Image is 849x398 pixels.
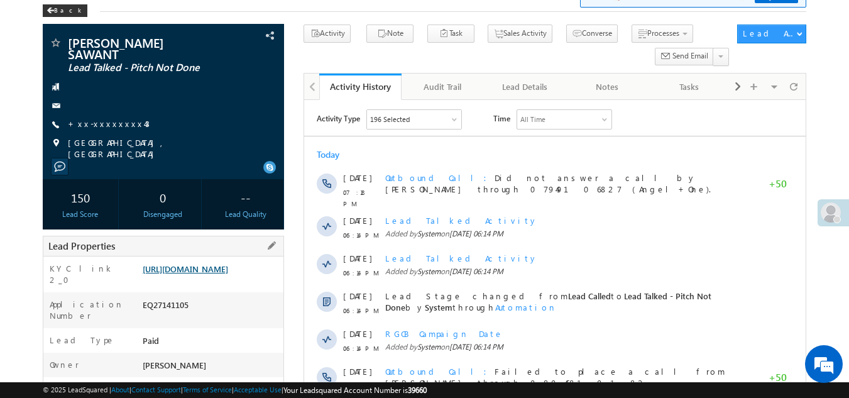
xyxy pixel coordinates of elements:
span: Send Email [672,50,708,62]
button: Note [366,25,414,43]
span: +50 [464,78,483,93]
span: Lead Stage changed from to by through [81,304,354,326]
span: [DATE] [39,304,67,315]
div: Activity History [329,80,392,92]
div: Disengaged [128,209,198,220]
div: Notes [576,79,637,94]
span: © 2025 LeadSquared | | | | | [43,384,427,396]
span: [DATE] 06:14 PM [145,167,199,176]
span: Lead Called [264,191,307,201]
button: Processes [632,25,693,43]
span: [PERSON_NAME] [143,360,206,370]
span: [DATE] [39,191,67,202]
span: Automation [194,315,255,326]
span: [DATE] [39,379,67,390]
div: Back [43,4,87,17]
a: [URL][DOMAIN_NAME] [143,263,228,274]
span: 06:14 PM [39,205,77,216]
span: 06:14 PM [39,280,77,292]
div: EQ27141105 [140,299,284,316]
span: Lead Talked Activity [81,153,234,163]
label: Owner [50,359,79,370]
span: Lead Talked Activity [81,115,234,126]
div: 150 [46,185,116,209]
span: [DATE] [39,266,67,277]
a: Contact Support [131,385,181,394]
div: Lead Score [46,209,116,220]
span: Failed to place a call from [PERSON_NAME] through 08046810182. [81,266,421,288]
span: Added by on [81,166,448,177]
span: Dynamic Form Submission: was submitted by [PERSON_NAME] [81,341,448,364]
span: RGCB Campaign Date [81,228,199,239]
span: System [121,202,148,213]
span: Call Me Later [81,379,180,390]
div: Tasks [659,79,720,94]
span: Activity Type [13,9,56,28]
a: Audit Trail [402,74,484,100]
a: +xx-xxxxxxxx43 [68,118,150,129]
div: 196 Selected [66,14,106,25]
div: Lead Actions [743,28,796,39]
span: Dynamic Form [267,341,354,352]
span: Lead Stage changed from to by through [81,191,407,213]
span: 06:14 PM [39,243,77,254]
span: 06:14 PM [39,130,77,141]
label: KYC link 2_0 [50,263,131,285]
a: Activity History [319,74,402,100]
div: -- [211,185,280,209]
span: [DATE] 06:14 PM [145,242,199,252]
span: Lead Properties [48,240,115,252]
button: Lead Actions [737,25,806,43]
span: [PERSON_NAME] SAWANT [68,36,217,59]
span: [DATE] 06:14 PM [145,129,199,138]
a: Lead Details [484,74,566,100]
div: Today [13,49,53,60]
span: 06:14 PM [39,318,77,329]
span: Did not answer a call by [PERSON_NAME] through 07949106827 (Angel+One). [81,72,407,94]
span: Outbound Call [81,72,190,83]
div: 0 [128,185,198,209]
a: Back [43,4,94,14]
span: Your Leadsquared Account Number is [283,385,427,395]
div: Audit Trail [412,79,473,94]
span: System [123,315,151,326]
a: Acceptable Use [234,385,282,394]
div: All Time [216,14,241,25]
span: System [113,242,136,252]
span: Lead Talked - Pitch Not Done [68,62,217,74]
span: System [113,129,136,138]
div: Lead Quality [211,209,280,220]
span: [DATE] [39,153,67,164]
button: Task [427,25,474,43]
span: 39660 [408,385,427,395]
span: [DATE] [39,72,67,84]
span: Processes [647,28,679,38]
span: Time [189,9,206,28]
span: Outbound Call [81,266,190,277]
span: Automation [191,202,253,213]
span: Lead Generated [264,304,324,314]
span: Lead Called [81,304,354,326]
a: Notes [566,74,649,100]
button: Send Email [655,48,714,66]
span: [GEOGRAPHIC_DATA], [GEOGRAPHIC_DATA] [68,137,263,160]
a: About [111,385,129,394]
span: 07:18 PM [39,87,77,109]
span: Added by on [81,128,448,140]
span: +50 [464,272,483,287]
div: Lead Details [494,79,555,94]
a: Tasks [649,74,731,100]
button: Converse [566,25,618,43]
button: Activity [304,25,351,43]
a: Terms of Service [183,385,232,394]
button: Sales Activity [488,25,552,43]
span: [DATE] [39,115,67,126]
label: Application Number [50,299,131,321]
span: [DATE] [39,228,67,240]
span: Added by on [81,241,448,253]
span: [DATE] [39,341,67,353]
span: System [113,167,136,176]
span: 06:14 PM [39,167,77,179]
span: 06:14 PM [39,356,77,367]
div: Sales Activity,Email Bounced,Email Link Clicked,Email Marked Spam,Email Opened & 191 more.. [63,10,157,29]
